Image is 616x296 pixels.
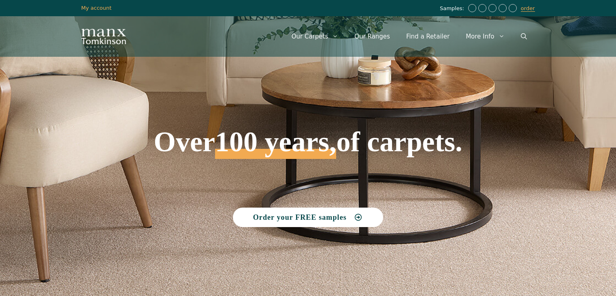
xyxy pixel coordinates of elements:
[513,24,535,49] a: Open Search Bar
[398,24,458,49] a: Find a Retailer
[233,208,384,227] a: Order your FREE samples
[458,24,512,49] a: More Info
[81,5,112,11] a: My account
[346,24,398,49] a: Our Ranges
[253,214,347,221] span: Order your FREE samples
[81,29,126,44] img: Manx Tomkinson
[81,69,535,159] h1: Over of carpets.
[215,135,336,159] span: 100 years,
[283,24,347,49] a: Our Carpets
[521,5,535,12] a: order
[440,5,466,12] span: Samples:
[283,24,535,49] nav: Primary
